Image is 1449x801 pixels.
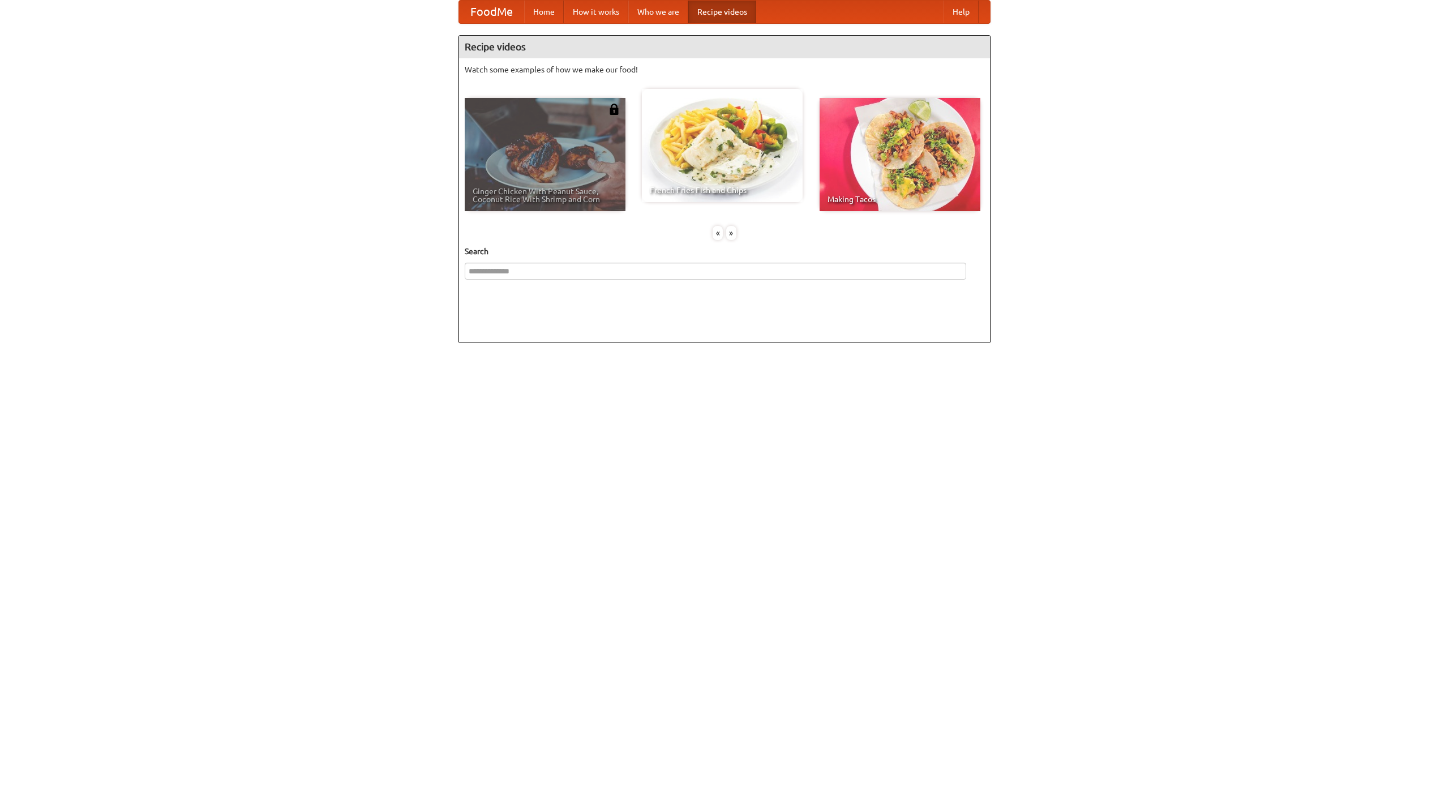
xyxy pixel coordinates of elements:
p: Watch some examples of how we make our food! [465,64,984,75]
h4: Recipe videos [459,36,990,58]
a: Home [524,1,564,23]
a: Who we are [628,1,688,23]
a: FoodMe [459,1,524,23]
div: « [713,226,723,240]
div: » [726,226,736,240]
span: French Fries Fish and Chips [650,186,795,194]
span: Making Tacos [828,195,972,203]
a: Recipe videos [688,1,756,23]
a: How it works [564,1,628,23]
a: Help [944,1,979,23]
h5: Search [465,246,984,257]
a: French Fries Fish and Chips [642,89,803,202]
img: 483408.png [608,104,620,115]
a: Making Tacos [820,98,980,211]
